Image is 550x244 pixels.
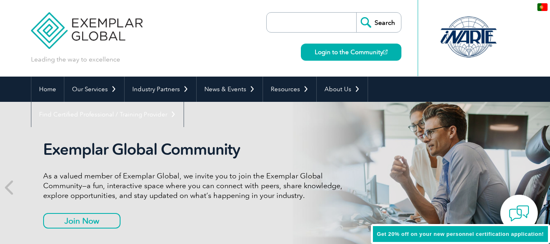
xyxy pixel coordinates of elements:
[125,77,196,102] a: Industry Partners
[43,171,348,200] p: As a valued member of Exemplar Global, we invite you to join the Exemplar Global Community—a fun,...
[43,140,348,159] h2: Exemplar Global Community
[263,77,316,102] a: Resources
[317,77,368,102] a: About Us
[31,102,184,127] a: Find Certified Professional / Training Provider
[64,77,124,102] a: Our Services
[377,231,544,237] span: Get 20% off on your new personnel certification application!
[509,203,529,224] img: contact-chat.png
[31,77,64,102] a: Home
[383,50,388,54] img: open_square.png
[31,55,120,64] p: Leading the way to excellence
[301,44,401,61] a: Login to the Community
[537,3,548,11] img: pt
[197,77,263,102] a: News & Events
[356,13,401,32] input: Search
[43,213,121,229] a: Join Now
